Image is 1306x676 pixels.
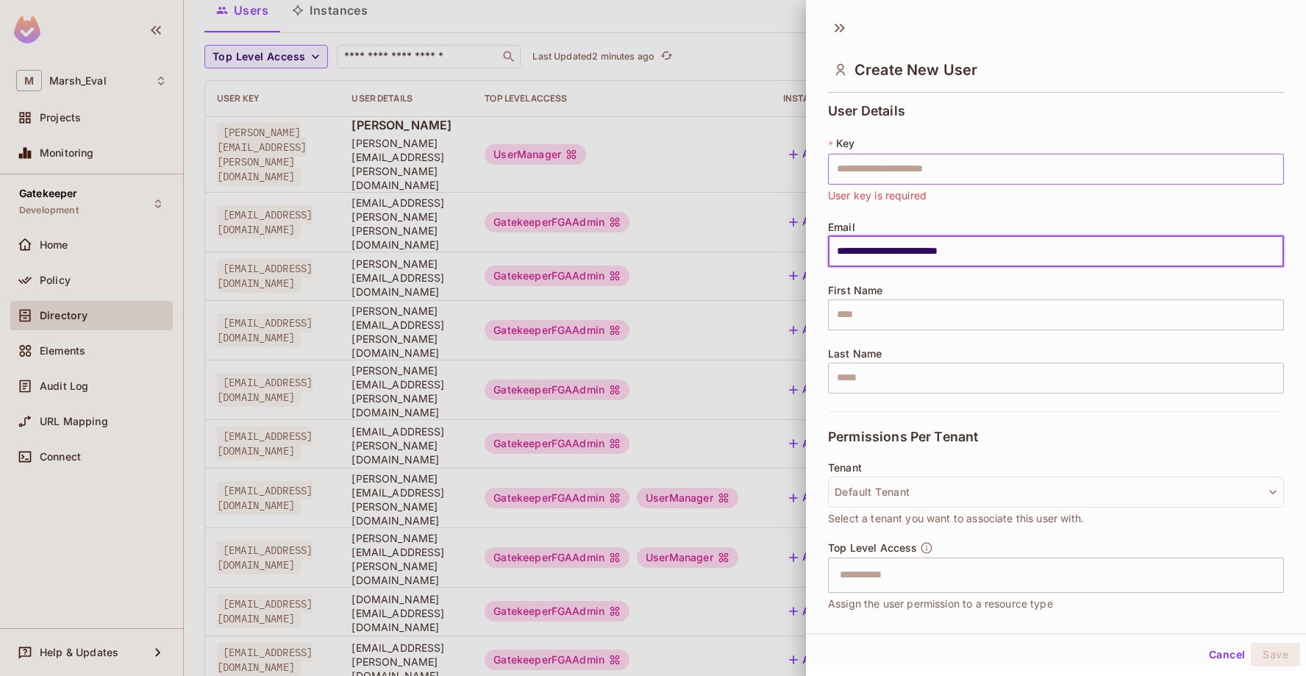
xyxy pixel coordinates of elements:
span: Create New User [854,61,977,79]
span: First Name [828,285,883,296]
span: Permissions Per Tenant [828,430,978,444]
span: Assign the user permission to a resource type [828,596,1053,612]
span: Tenant [828,462,862,474]
span: Select a tenant you want to associate this user with. [828,510,1084,527]
span: User key is required [828,188,927,204]
span: Key [836,138,854,149]
button: Open [1276,573,1279,576]
button: Save [1251,643,1300,666]
span: Top Level Access [828,542,917,554]
span: User Details [828,104,905,118]
button: Cancel [1203,643,1251,666]
span: Last Name [828,348,882,360]
button: Default Tenant [828,477,1284,508]
span: Email [828,221,855,233]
